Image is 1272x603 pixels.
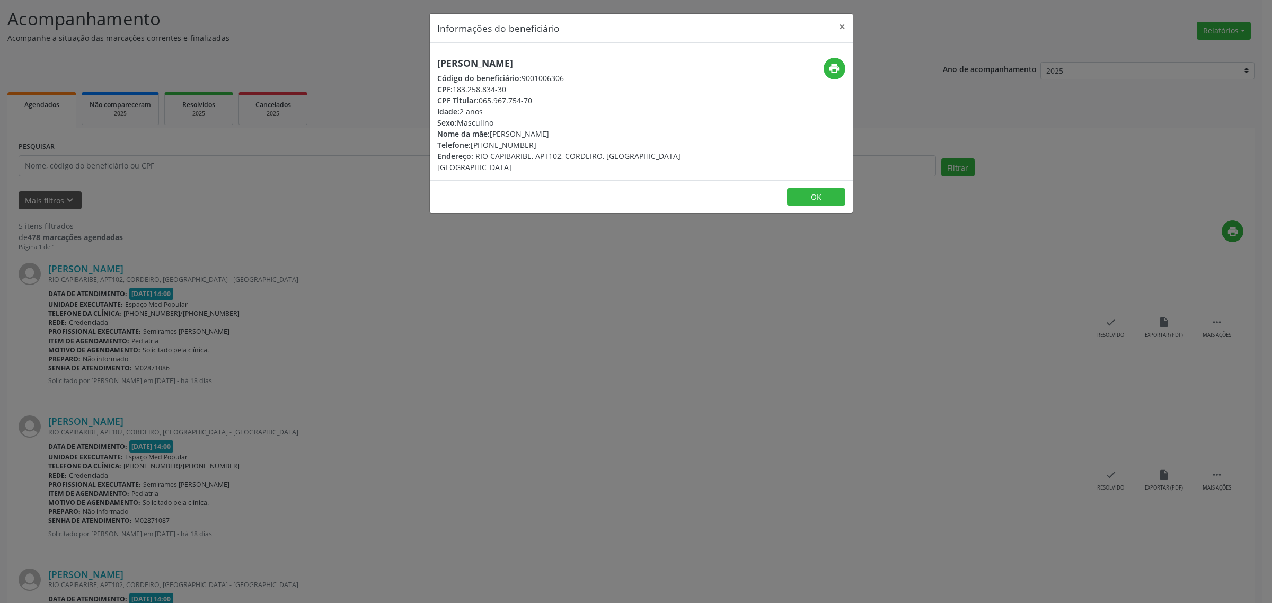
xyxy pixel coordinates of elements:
[437,95,704,106] div: 065.967.754-70
[437,21,560,35] h5: Informações do beneficiário
[437,129,490,139] span: Nome da mãe:
[437,73,704,84] div: 9001006306
[437,107,460,117] span: Idade:
[437,139,704,150] div: [PHONE_NUMBER]
[437,118,457,128] span: Sexo:
[824,58,845,79] button: print
[437,117,704,128] div: Masculino
[437,106,704,117] div: 2 anos
[787,188,845,206] button: OK
[437,128,704,139] div: [PERSON_NAME]
[437,151,473,161] span: Endereço:
[832,14,853,40] button: Close
[437,95,479,105] span: CPF Titular:
[437,73,522,83] span: Código do beneficiário:
[437,58,704,69] h5: [PERSON_NAME]
[437,84,704,95] div: 183.258.834-30
[437,151,685,172] span: RIO CAPIBARIBE, APT102, CORDEIRO, [GEOGRAPHIC_DATA] - [GEOGRAPHIC_DATA]
[437,140,471,150] span: Telefone:
[437,84,453,94] span: CPF:
[828,63,840,74] i: print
